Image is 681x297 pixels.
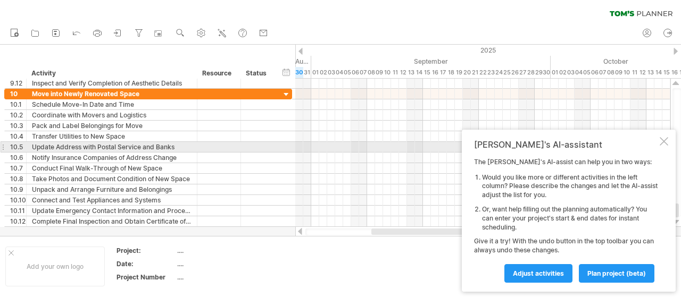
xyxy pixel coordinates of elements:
div: Connect and Test Appliances and Systems [32,195,192,205]
div: Wednesday, 3 September 2025 [327,67,335,78]
div: Friday, 10 October 2025 [622,67,630,78]
div: Friday, 5 September 2025 [343,67,351,78]
div: 10.5 [10,142,26,152]
div: 10.9 [10,184,26,194]
div: Pack and Label Belongings for Move [32,121,192,131]
div: Move into Newly Renovated Space [32,89,192,99]
span: plan project (beta) [587,269,646,277]
div: Thursday, 2 October 2025 [559,67,567,78]
div: Conduct Final Walk-Through of New Space [32,163,192,173]
div: 10.10 [10,195,26,205]
div: Friday, 3 October 2025 [567,67,575,78]
div: Take Photos and Document Condition of New Space [32,174,192,184]
div: Tuesday, 9 September 2025 [375,67,383,78]
div: Sunday, 31 August 2025 [303,67,311,78]
div: Sunday, 7 September 2025 [359,67,367,78]
div: .... [177,259,267,268]
div: Tuesday, 16 September 2025 [431,67,439,78]
div: Unpack and Arrange Furniture and Belongings [32,184,192,194]
div: September 2025 [311,56,551,67]
div: Thursday, 16 October 2025 [670,67,678,78]
div: Tuesday, 23 September 2025 [487,67,495,78]
div: Project: [117,246,175,255]
div: Thursday, 11 September 2025 [391,67,399,78]
div: Resource [202,68,235,79]
div: Saturday, 30 August 2025 [295,67,303,78]
div: .... [177,273,267,282]
a: plan project (beta) [579,264,654,283]
div: Wednesday, 24 September 2025 [495,67,503,78]
div: 10.1 [10,99,26,109]
a: Adjust activities [504,264,572,283]
div: 10.8 [10,174,26,184]
div: Saturday, 13 September 2025 [407,67,415,78]
div: Sunday, 14 September 2025 [415,67,423,78]
div: Status [246,68,269,79]
div: Monday, 13 October 2025 [646,67,654,78]
div: Notify Insurance Companies of Address Change [32,152,192,163]
div: Add your own logo [5,247,105,286]
div: Thursday, 9 October 2025 [614,67,622,78]
div: Saturday, 6 September 2025 [351,67,359,78]
div: Thursday, 25 September 2025 [503,67,511,78]
div: Friday, 26 September 2025 [511,67,519,78]
div: Monday, 8 September 2025 [367,67,375,78]
div: [PERSON_NAME]'s AI-assistant [474,139,658,150]
div: Sunday, 5 October 2025 [583,67,591,78]
div: 10.2 [10,110,26,120]
div: Saturday, 20 September 2025 [463,67,471,78]
div: Wednesday, 15 October 2025 [662,67,670,78]
div: 10.4 [10,131,26,141]
div: Tuesday, 30 September 2025 [543,67,551,78]
li: Or, want help filling out the planning automatically? You can enter your project's start & end da... [482,205,658,232]
div: Coordinate with Movers and Logistics [32,110,192,120]
div: .... [177,246,267,255]
div: Wednesday, 10 September 2025 [383,67,391,78]
div: Sunday, 28 September 2025 [527,67,535,78]
div: Tuesday, 2 September 2025 [319,67,327,78]
div: Wednesday, 1 October 2025 [551,67,559,78]
div: Wednesday, 8 October 2025 [607,67,614,78]
div: The [PERSON_NAME]'s AI-assist can help you in two ways: Give it a try! With the undo button in th... [474,158,658,282]
div: Tuesday, 14 October 2025 [654,67,662,78]
div: Activity [31,68,191,79]
div: Monday, 29 September 2025 [535,67,543,78]
div: Monday, 15 September 2025 [423,67,431,78]
div: Wednesday, 17 September 2025 [439,67,447,78]
div: Inspect and Verify Completion of Aesthetic Details [32,78,192,88]
div: Monday, 1 September 2025 [311,67,319,78]
div: 10.12 [10,216,26,226]
div: Friday, 12 September 2025 [399,67,407,78]
div: 9.12 [10,78,26,88]
div: Schedule Move-In Date and Time [32,99,192,109]
div: Thursday, 18 September 2025 [447,67,455,78]
div: Thursday, 4 September 2025 [335,67,343,78]
div: Sunday, 21 September 2025 [471,67,479,78]
div: 10.3 [10,121,26,131]
div: Monday, 6 October 2025 [591,67,599,78]
div: Complete Final Inspection and Obtain Certificate of Occupancy [32,216,192,226]
div: 10.6 [10,152,26,163]
div: Transfer Utilities to New Space [32,131,192,141]
li: Would you like more or different activities in the left column? Please describe the changes and l... [482,173,658,200]
div: Update Address with Postal Service and Banks [32,142,192,152]
div: Tuesday, 7 October 2025 [599,67,607,78]
div: 10.11 [10,206,26,216]
span: Adjust activities [513,269,564,277]
div: Friday, 19 September 2025 [455,67,463,78]
div: Sunday, 12 October 2025 [638,67,646,78]
div: Saturday, 11 October 2025 [630,67,638,78]
div: 10.7 [10,163,26,173]
div: Saturday, 4 October 2025 [575,67,583,78]
div: Saturday, 27 September 2025 [519,67,527,78]
div: Project Number [117,273,175,282]
div: 10 [10,89,26,99]
div: Date: [117,259,175,268]
div: Update Emergency Contact Information and Procedures [32,206,192,216]
div: Monday, 22 September 2025 [479,67,487,78]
